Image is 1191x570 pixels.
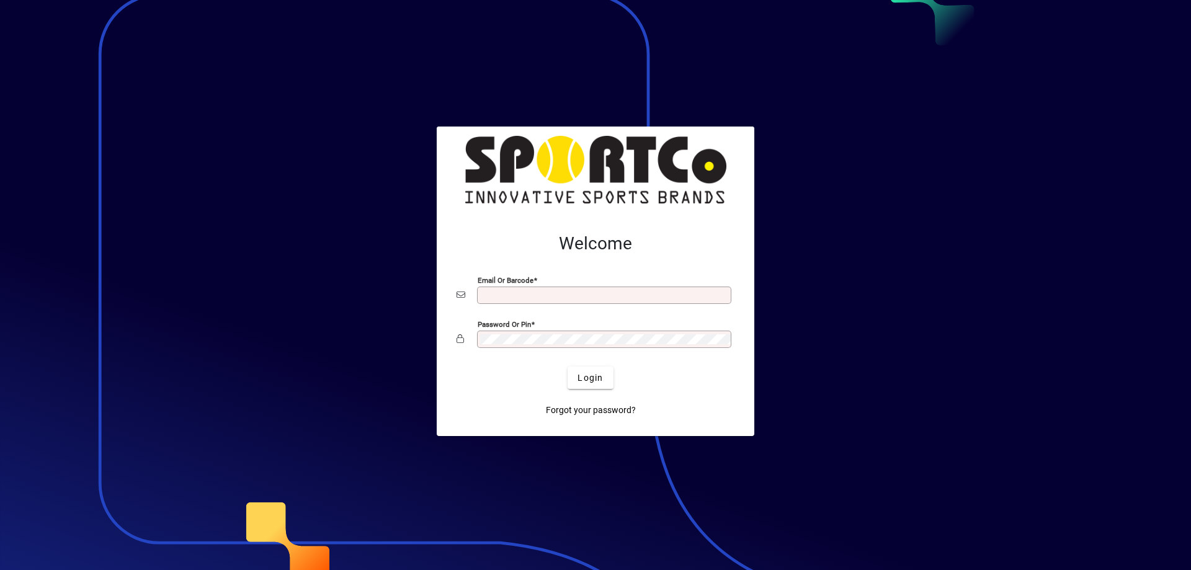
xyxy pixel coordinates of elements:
[478,320,531,329] mat-label: Password or Pin
[457,233,734,254] h2: Welcome
[478,276,533,285] mat-label: Email or Barcode
[541,399,641,421] a: Forgot your password?
[578,372,603,385] span: Login
[546,404,636,417] span: Forgot your password?
[568,367,613,389] button: Login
